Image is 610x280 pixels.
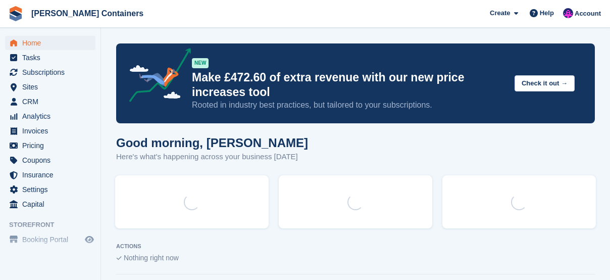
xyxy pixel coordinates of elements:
[540,8,554,18] span: Help
[22,65,83,79] span: Subscriptions
[9,220,100,230] span: Storefront
[116,136,308,150] h1: Good morning, [PERSON_NAME]
[116,151,308,163] p: Here's what's happening across your business [DATE]
[22,153,83,167] span: Coupons
[22,232,83,247] span: Booking Portal
[124,254,179,262] span: Nothing right now
[5,36,95,50] a: menu
[192,70,506,100] p: Make £472.60 of extra revenue with our new price increases tool
[116,256,122,260] img: blank_slate_check_icon-ba018cac091ee9be17c0a81a6c232d5eb81de652e7a59be601be346b1b6ddf79.svg
[22,138,83,153] span: Pricing
[22,36,83,50] span: Home
[5,124,95,138] a: menu
[5,65,95,79] a: menu
[192,58,209,68] div: NEW
[83,234,95,246] a: Preview store
[5,95,95,109] a: menu
[5,197,95,211] a: menu
[22,197,83,211] span: Capital
[5,138,95,153] a: menu
[563,8,573,18] img: Claire Wilson
[5,168,95,182] a: menu
[5,153,95,167] a: menu
[5,182,95,197] a: menu
[5,109,95,123] a: menu
[22,95,83,109] span: CRM
[27,5,147,22] a: [PERSON_NAME] Containers
[5,232,95,247] a: menu
[116,243,595,250] p: ACTIONS
[490,8,510,18] span: Create
[515,75,575,92] button: Check it out →
[22,51,83,65] span: Tasks
[575,9,601,19] span: Account
[192,100,506,111] p: Rooted in industry best practices, but tailored to your subscriptions.
[5,80,95,94] a: menu
[5,51,95,65] a: menu
[22,80,83,94] span: Sites
[22,182,83,197] span: Settings
[121,48,191,106] img: price-adjustments-announcement-icon-8257ccfd72463d97f412b2fc003d46551f7dbcb40ab6d574587a9cd5c0d94...
[22,109,83,123] span: Analytics
[8,6,23,21] img: stora-icon-8386f47178a22dfd0bd8f6a31ec36ba5ce8667c1dd55bd0f319d3a0aa187defe.svg
[22,168,83,182] span: Insurance
[22,124,83,138] span: Invoices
